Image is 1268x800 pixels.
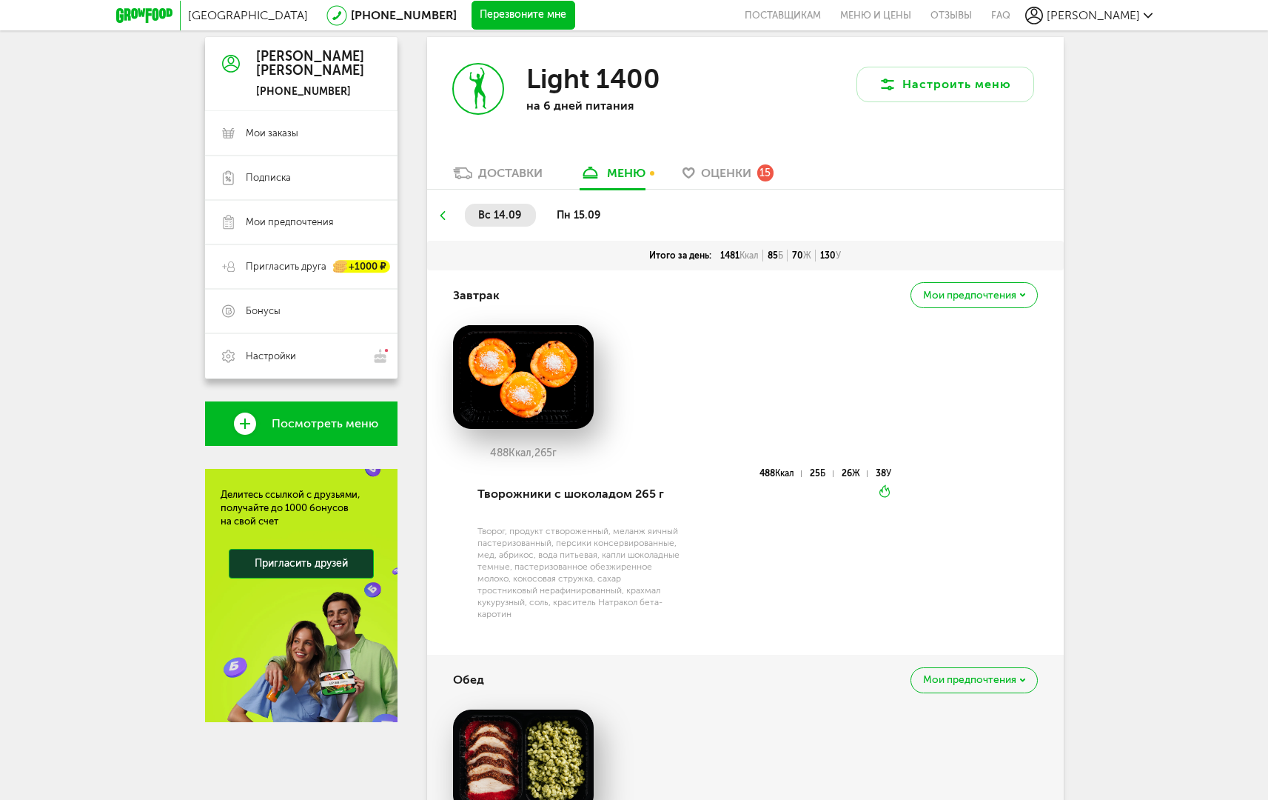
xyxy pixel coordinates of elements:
span: пн 15.09 [557,209,600,221]
a: Доставки [446,165,550,189]
span: Б [820,468,825,479]
span: Ж [803,250,811,261]
a: Оценки 15 [675,165,781,189]
div: 1481 [716,250,763,261]
span: Мои предпочтения [923,675,1016,685]
h3: Light 1400 [526,63,660,95]
span: Подписка [246,171,291,184]
div: Делитесь ссылкой с друзьями, получайте до 1000 бонусов на свой счет [221,488,382,528]
a: меню [572,165,653,189]
span: г [552,447,557,459]
span: Мои заказы [246,127,298,140]
a: [PHONE_NUMBER] [351,8,457,22]
span: Мои предпочтения [923,290,1016,301]
img: big_ODjpldn9T9OdJK2T.png [453,325,594,429]
span: Ккал [739,250,759,261]
div: Итого за день: [645,250,716,261]
a: Подписка [205,156,397,200]
div: 15 [757,164,774,181]
span: Ж [852,468,860,479]
span: Мои предпочтения [246,216,333,229]
a: Пригласить друга +1000 ₽ [205,244,397,289]
h4: Обед [453,666,484,694]
a: Бонусы [205,289,397,333]
div: [PHONE_NUMBER] [256,85,364,99]
div: [PERSON_NAME] [PERSON_NAME] [256,50,364,79]
button: Настроить меню [856,67,1034,102]
p: на 6 дней питания [526,99,719,113]
div: 488 [759,470,802,477]
div: 70 [788,250,816,261]
div: +1000 ₽ [334,261,390,273]
a: Пригласить друзей [229,549,374,579]
div: 38 [876,470,891,477]
span: Посмотреть меню [272,417,378,430]
span: Настройки [246,350,296,363]
div: Доставки [478,166,543,180]
div: 25 [810,470,833,477]
a: Мои заказы [205,111,397,156]
div: меню [607,166,645,180]
button: Перезвоните мне [472,1,575,30]
span: Оценки [701,166,751,180]
div: 488 265 [453,447,594,459]
span: [GEOGRAPHIC_DATA] [188,8,308,22]
div: 26 [842,470,868,477]
a: Мои предпочтения [205,200,397,244]
span: Пригласить друга [246,260,326,273]
span: [PERSON_NAME] [1047,8,1140,22]
div: Творожники с шоколадом 265 г [477,469,682,519]
span: Ккал, [509,447,534,459]
a: Настройки [205,333,397,379]
span: У [836,250,841,261]
a: Посмотреть меню [205,401,397,446]
div: 130 [816,250,845,261]
span: вс 14.09 [478,209,521,221]
span: Ккал [775,468,794,479]
span: Бонусы [246,304,281,318]
div: 85 [763,250,788,261]
div: Творог, продукт створоженный, меланж яичный пастеризованный, персики консервированные, мед, абрик... [477,525,682,620]
h4: Завтрак [453,281,500,310]
span: У [886,468,891,479]
span: Б [778,250,783,261]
